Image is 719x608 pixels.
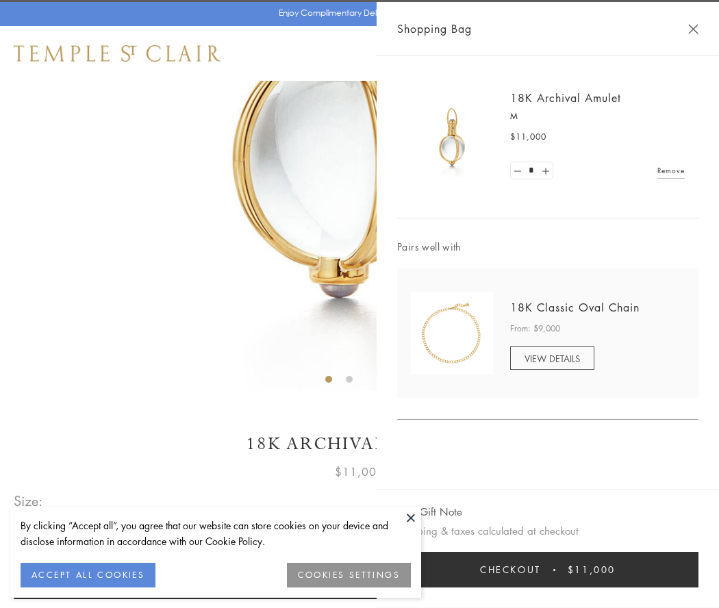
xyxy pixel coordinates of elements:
[510,90,621,105] a: 18K Archival Amulet
[14,490,44,512] span: Size:
[397,522,698,540] p: Shipping & taxes calculated at checkout
[411,292,493,375] img: N88865-OV18
[510,110,685,123] p: M
[397,552,698,587] button: Checkout $11,000
[657,163,685,178] a: Remove
[14,45,220,62] img: Temple St. Clair
[510,322,560,335] span: From: $9,000
[21,563,155,587] button: ACCEPT ALL COOKIES
[525,352,580,365] span: VIEW DETAILS
[688,24,698,34] button: Close Shopping Bag
[287,563,411,587] button: COOKIES SETTINGS
[397,20,472,38] span: Shopping Bag
[21,518,411,549] div: By clicking “Accept all”, you agree that our website can store cookies on your device and disclos...
[397,239,698,255] span: Pairs well with
[14,432,705,456] h1: 18K Archival Amulet
[411,96,493,178] img: 18K Archival Amulet
[538,162,552,179] a: Set quantity to 2
[397,503,462,520] button: Add Gift Note
[510,130,546,144] span: $11,000
[480,562,541,577] span: Checkout
[510,346,594,370] a: VIEW DETAILS
[568,562,616,577] span: $11,000
[335,463,384,481] span: $11,000
[511,162,525,179] a: Set quantity to 0
[510,300,640,315] a: 18K Classic Oval Chain
[279,6,434,20] p: Enjoy Complimentary Delivery & Returns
